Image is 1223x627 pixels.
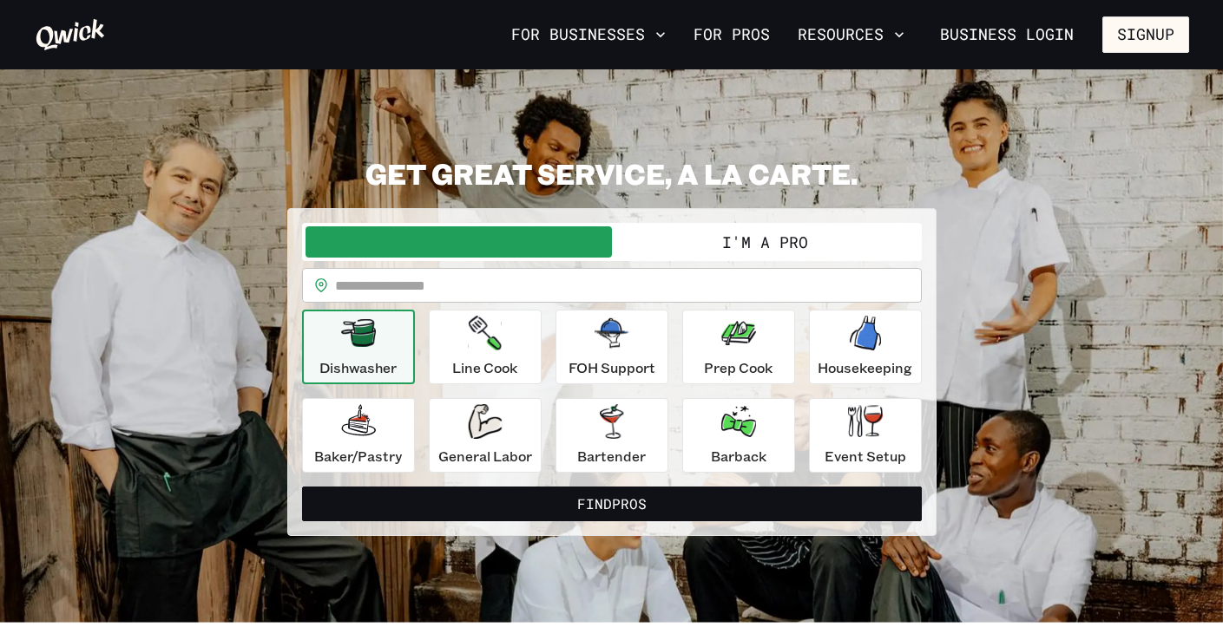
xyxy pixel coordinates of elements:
button: Signup [1102,16,1189,53]
p: FOH Support [569,357,655,378]
button: Baker/Pastry [302,398,415,473]
p: Dishwasher [319,357,397,378]
p: Bartender [577,446,646,467]
button: For Businesses [504,20,673,49]
button: Line Cook [429,310,542,384]
a: For Pros [687,20,777,49]
p: General Labor [438,446,532,467]
button: FOH Support [556,310,668,384]
button: Dishwasher [302,310,415,384]
p: Barback [711,446,766,467]
button: Barback [682,398,795,473]
p: Line Cook [452,357,517,378]
button: I'm a Pro [612,226,918,258]
button: Prep Cook [682,310,795,384]
button: Event Setup [809,398,922,473]
button: General Labor [429,398,542,473]
p: Event Setup [825,446,906,467]
p: Prep Cook [704,357,773,378]
button: Resources [791,20,911,49]
p: Baker/Pastry [314,446,402,467]
button: I'm a Business [306,226,612,258]
button: FindPros [302,487,922,521]
button: Housekeeping [809,310,922,384]
button: Bartender [556,398,668,473]
h2: GET GREAT SERVICE, A LA CARTE. [287,156,937,191]
p: Housekeeping [818,357,912,378]
a: Business Login [925,16,1088,53]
